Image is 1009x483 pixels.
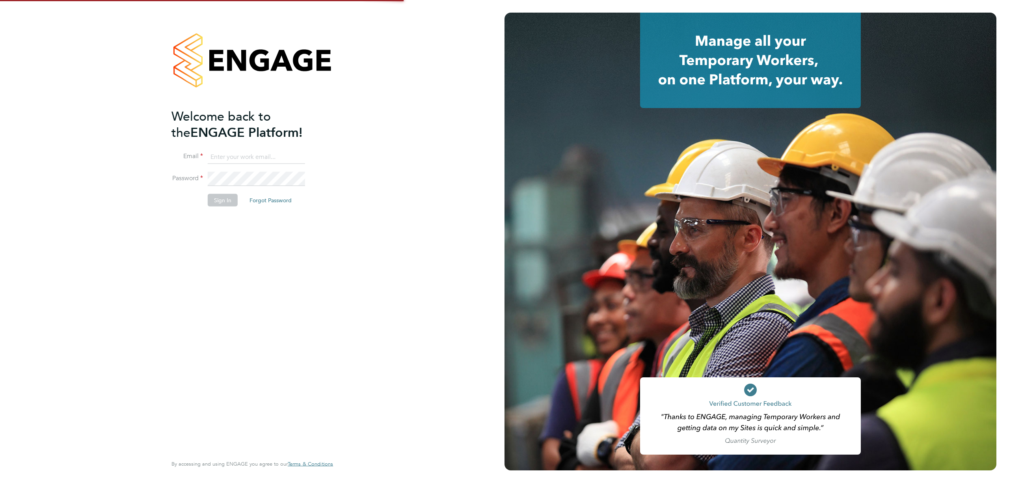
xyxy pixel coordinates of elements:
[208,194,238,207] button: Sign In
[171,174,203,183] label: Password
[171,108,271,140] span: Welcome back to the
[288,461,333,467] span: Terms & Conditions
[171,108,325,140] h2: ENGAGE Platform!
[208,150,305,164] input: Enter your work email...
[171,152,203,160] label: Email
[288,461,333,467] a: Terms & Conditions
[171,461,333,467] span: By accessing and using ENGAGE you agree to our
[243,194,298,207] button: Forgot Password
